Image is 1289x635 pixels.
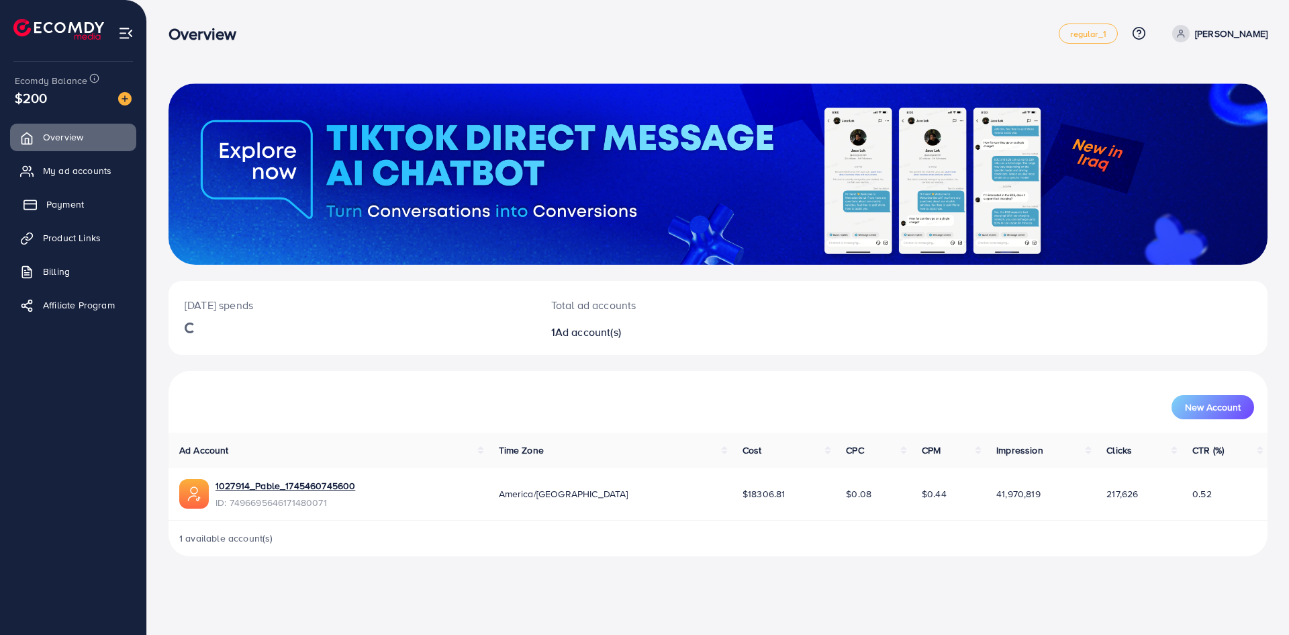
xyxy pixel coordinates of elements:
span: Ad Account [179,443,229,457]
span: Overview [43,130,83,144]
iframe: Chat [1232,575,1279,625]
span: Affiliate Program [43,298,115,312]
a: regular_1 [1059,24,1117,44]
p: [DATE] spends [185,297,519,313]
a: Product Links [10,224,136,251]
span: My ad accounts [43,164,111,177]
span: 0.52 [1192,487,1212,501]
span: Cost [743,443,762,457]
span: CPC [846,443,863,457]
a: [PERSON_NAME] [1167,25,1268,42]
span: Product Links [43,231,101,245]
a: Affiliate Program [10,292,136,319]
a: 1027914_Pable_1745460745600 [216,479,355,493]
span: 1 available account(s) [179,532,273,545]
a: My ad accounts [10,157,136,184]
span: New Account [1185,403,1241,412]
span: $18306.81 [743,487,785,501]
span: Ad account(s) [555,325,621,339]
span: Clicks [1106,443,1132,457]
img: image [118,92,132,105]
span: regular_1 [1070,30,1106,38]
span: CPM [922,443,941,457]
img: logo [13,19,104,40]
span: 217,626 [1106,487,1138,501]
a: Overview [10,124,136,151]
span: 41,970,819 [996,487,1041,501]
span: $200 [15,88,48,108]
span: Payment [46,198,84,211]
a: Payment [10,191,136,218]
a: Billing [10,258,136,285]
span: $0.44 [922,487,947,501]
h3: Overview [169,24,247,44]
img: menu [118,26,134,41]
span: Impression [996,443,1043,457]
span: Time Zone [499,443,544,457]
span: Ecomdy Balance [15,74,87,87]
p: [PERSON_NAME] [1195,26,1268,42]
h2: 1 [551,326,794,339]
span: $0.08 [846,487,871,501]
p: Total ad accounts [551,297,794,313]
img: ic-ads-acc.e4c84228.svg [179,479,209,509]
span: ID: 7496695646171480071 [216,496,355,509]
span: America/[GEOGRAPHIC_DATA] [499,487,628,501]
span: Billing [43,265,70,278]
button: New Account [1172,395,1254,419]
span: CTR (%) [1192,443,1224,457]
